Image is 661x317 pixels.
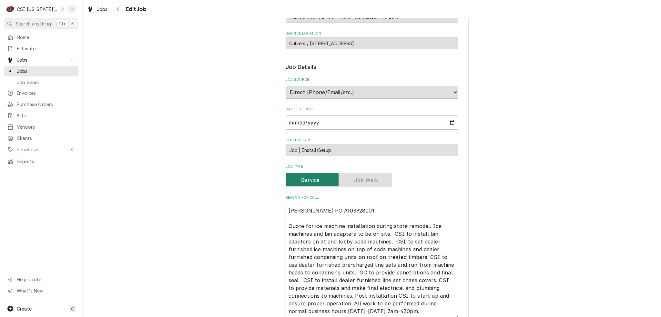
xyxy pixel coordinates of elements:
[4,99,78,110] a: Purchase Orders
[4,77,78,88] a: Job Series
[4,144,78,155] a: Go to Pricebook
[286,138,458,143] label: Service Type
[17,6,59,13] div: CSI [US_STATE][GEOGRAPHIC_DATA]
[17,79,75,86] span: Job Series
[17,287,75,294] span: What's New
[286,195,458,200] label: Reason For Call
[17,135,75,142] span: Clients
[4,122,78,132] a: Vendors
[17,146,66,153] span: Pricebook
[4,110,78,121] a: Bills
[17,124,75,130] span: Vendors
[286,144,458,156] div: Job | Install/Setup
[17,276,75,283] span: Help Center
[4,18,78,29] button: Search anythingCtrlK
[15,20,51,27] span: Search anything
[286,37,458,49] div: Culvers / 4220 Little Blue Pkwy, Independence, MO 64057
[286,77,458,82] label: Job Source
[286,107,458,130] div: Date Received
[286,107,458,112] label: Date Received
[286,77,458,99] div: Job Source
[71,20,74,27] span: K
[4,274,78,285] a: Go to Help Center
[4,88,78,98] a: Invoices
[71,305,74,312] span: C
[85,4,110,15] a: Jobs
[17,34,75,41] span: Home
[68,5,77,14] div: PP
[286,164,458,187] div: Job Type
[97,6,108,13] span: Jobs
[17,68,75,74] span: Jobs
[4,54,78,65] a: Go to Jobs
[6,5,15,14] div: C
[6,5,15,14] div: CSI Kansas City's Avatar
[58,20,67,27] span: Ctrl
[17,45,75,52] span: Estimates
[17,158,75,165] span: Reports
[113,4,124,14] button: Navigate back
[4,285,78,296] a: Go to What's New
[286,164,458,169] label: Job Type
[17,56,66,63] span: Jobs
[4,32,78,43] a: Home
[286,31,458,49] div: Service Location
[17,112,75,119] span: Bills
[17,306,32,312] span: Create
[17,90,75,96] span: Invoices
[124,5,147,14] span: Edit Job
[17,101,75,108] span: Purchase Orders
[68,5,77,14] div: Philip Potter's Avatar
[286,31,458,36] label: Service Location
[4,133,78,144] a: Clients
[286,115,458,130] input: yyyy-mm-dd
[286,173,458,187] div: Service
[286,63,458,71] legend: Job Details
[4,156,78,167] a: Reports
[286,138,458,156] div: Service Type
[4,66,78,76] a: Jobs
[4,43,78,54] a: Estimates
